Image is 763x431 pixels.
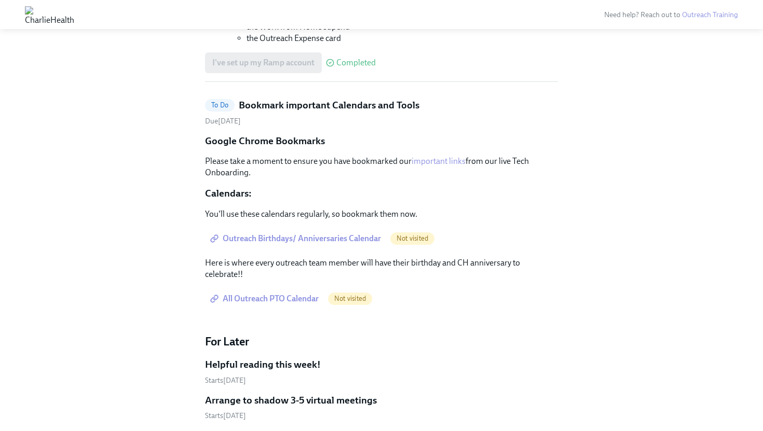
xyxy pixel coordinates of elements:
p: Calendars: [205,187,558,200]
span: All Outreach PTO Calendar [212,294,319,304]
span: Not visited [390,234,434,242]
a: Arrange to shadow 3-5 virtual meetingsStarts[DATE] [205,394,558,421]
h5: Bookmark important Calendars and Tools [239,99,419,112]
img: CharlieHealth [25,6,74,23]
span: Thursday, August 21st 2025, 10:00 am [205,376,246,385]
span: Outreach Birthdays/ Anniversaries Calendar [212,233,381,244]
p: You'll use these calendars regularly, so bookmark them now. [205,208,558,220]
h4: For Later [205,334,558,350]
span: Need help? Reach out to [604,10,738,19]
span: Tuesday, August 19th 2025, 10:00 am [205,117,241,126]
p: Google Chrome Bookmarks [205,134,558,148]
a: important links [412,156,466,166]
a: Helpful reading this week!Starts[DATE] [205,358,558,385]
p: Please take a moment to ensure you have bookmarked our from our live Tech Onboarding. [205,156,558,178]
p: Here is where every outreach team member will have their birthday and CH anniversary to celebrate!! [205,257,558,280]
li: the Outreach Expense card [247,33,558,44]
a: Outreach Training [682,10,738,19]
span: Completed [336,59,376,67]
span: To Do [205,101,235,109]
span: Thursday, August 21st 2025, 10:00 am [205,411,246,420]
h5: Helpful reading this week! [205,358,321,371]
a: Outreach Birthdays/ Anniversaries Calendar [205,228,388,249]
h5: Arrange to shadow 3-5 virtual meetings [205,394,377,407]
span: Not visited [328,295,372,302]
a: All Outreach PTO Calendar [205,288,326,309]
a: To DoBookmark important Calendars and ToolsDue[DATE] [205,99,558,126]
